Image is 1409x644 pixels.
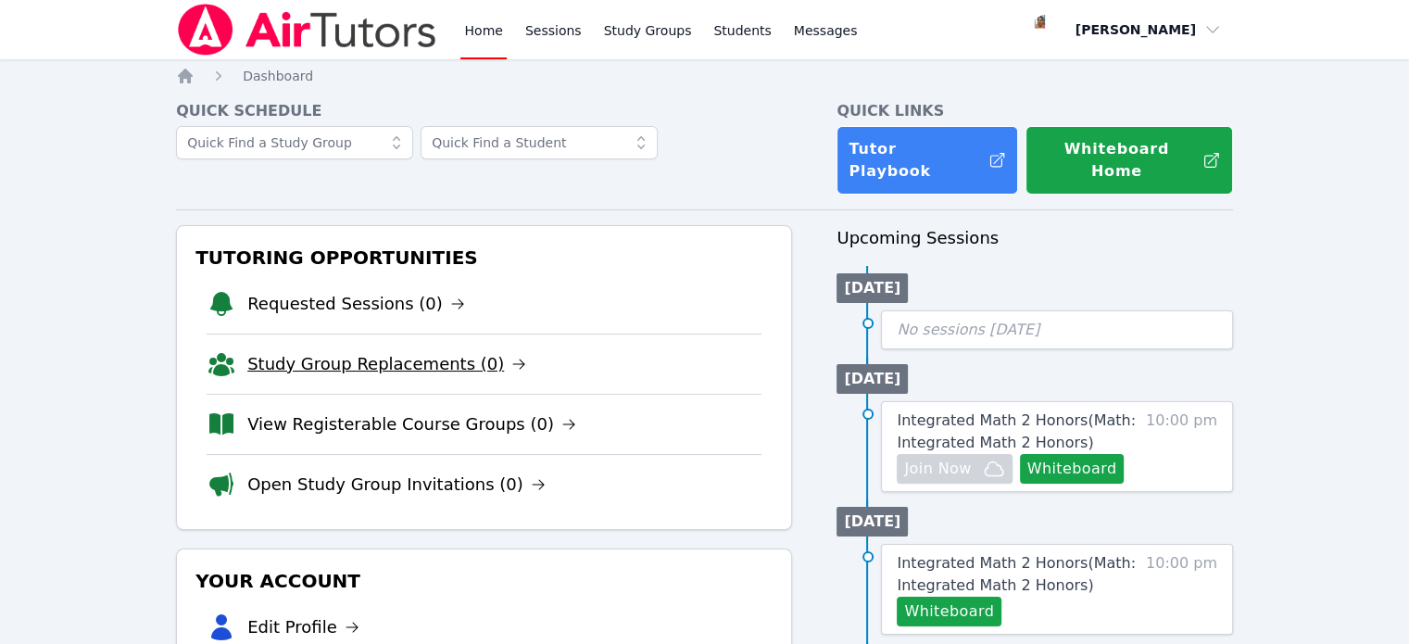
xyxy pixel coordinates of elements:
[904,458,971,480] span: Join Now
[794,21,858,40] span: Messages
[247,351,526,377] a: Study Group Replacements (0)
[897,454,1012,484] button: Join Now
[897,554,1136,594] span: Integrated Math 2 Honors ( Math: Integrated Math 2 Honors )
[1146,552,1217,626] span: 10:00 pm
[247,472,546,498] a: Open Study Group Invitations (0)
[176,100,792,122] h4: Quick Schedule
[837,364,908,394] li: [DATE]
[247,291,465,317] a: Requested Sessions (0)
[1025,126,1233,195] button: Whiteboard Home
[897,410,1137,454] a: Integrated Math 2 Honors(Math: Integrated Math 2 Honors)
[243,69,313,83] span: Dashboard
[247,411,576,437] a: View Registerable Course Groups (0)
[897,321,1039,338] span: No sessions [DATE]
[897,552,1137,597] a: Integrated Math 2 Honors(Math: Integrated Math 2 Honors)
[837,273,908,303] li: [DATE]
[837,507,908,537] li: [DATE]
[176,126,413,159] input: Quick Find a Study Group
[243,67,313,85] a: Dashboard
[1146,410,1217,484] span: 10:00 pm
[897,411,1136,451] span: Integrated Math 2 Honors ( Math: Integrated Math 2 Honors )
[176,4,438,56] img: Air Tutors
[897,597,1001,626] button: Whiteboard
[837,225,1233,251] h3: Upcoming Sessions
[837,100,1233,122] h4: Quick Links
[837,126,1018,195] a: Tutor Playbook
[1020,454,1125,484] button: Whiteboard
[192,564,776,598] h3: Your Account
[421,126,658,159] input: Quick Find a Student
[192,241,776,274] h3: Tutoring Opportunities
[247,614,359,640] a: Edit Profile
[176,67,1233,85] nav: Breadcrumb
